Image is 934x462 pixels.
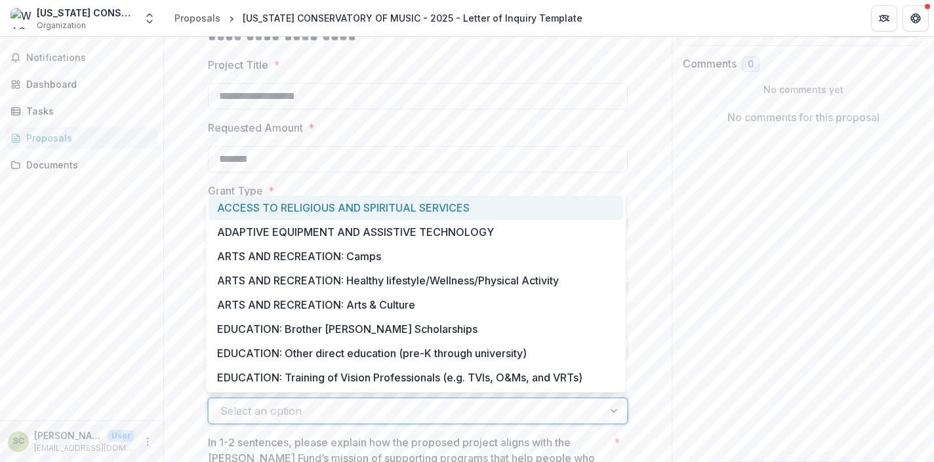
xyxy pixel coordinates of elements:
[206,196,626,393] div: Select options list
[5,47,158,68] button: Notifications
[34,442,134,454] p: [EMAIL_ADDRESS][DOMAIN_NAME]
[140,434,155,450] button: More
[5,73,158,95] a: Dashboard
[208,120,303,136] p: Requested Amount
[209,196,623,220] div: ACCESS TO RELIGIOUS AND SPIRITUAL SERVICES
[208,183,263,199] p: Grant Type
[727,109,880,125] p: No comments for this proposal
[169,9,588,28] nav: breadcrumb
[37,20,86,31] span: Organization
[209,220,623,244] div: ADAPTIVE EQUIPMENT AND ASSISTIVE TECHNOLOGY
[5,100,158,122] a: Tasks
[37,6,135,20] div: [US_STATE] CONSERVATORY OF MUSIC
[903,5,929,31] button: Get Help
[10,8,31,29] img: WASHINGTON CONSERVATORY OF MUSIC
[209,341,623,366] div: EDUCATION: Other direct education (pre-K through university)
[26,158,148,172] div: Documents
[26,131,148,145] div: Proposals
[209,244,623,269] div: ARTS AND RECREATION: Camps
[26,77,148,91] div: Dashboard
[209,293,623,317] div: ARTS AND RECREATION: Arts & Culture
[209,390,623,430] div: EDUCATION: Youth transition programs (e.g., from high school to college, and college to career)
[26,104,148,118] div: Tasks
[169,9,226,28] a: Proposals
[208,57,268,73] p: Project Title
[209,317,623,341] div: EDUCATION: Brother [PERSON_NAME] Scholarships
[108,430,134,442] p: User
[26,52,153,64] span: Notifications
[140,5,159,31] button: Open entity switcher
[209,269,623,293] div: ARTS AND RECREATION: Healthy lifestyle/Wellness/Physical Activity
[13,437,24,446] div: Shawn Crosby
[5,127,158,149] a: Proposals
[871,5,897,31] button: Partners
[683,58,737,70] h2: Comments
[209,366,623,390] div: EDUCATION: Training of Vision Professionals (e.g. TVIs, O&Ms, and VRTs)
[34,429,102,442] p: [PERSON_NAME]
[5,154,158,176] a: Documents
[748,59,754,70] span: 0
[174,11,220,25] div: Proposals
[243,11,582,25] div: [US_STATE] CONSERVATORY OF MUSIC - 2025 - Letter of Inquiry Template
[683,83,924,96] p: No comments yet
